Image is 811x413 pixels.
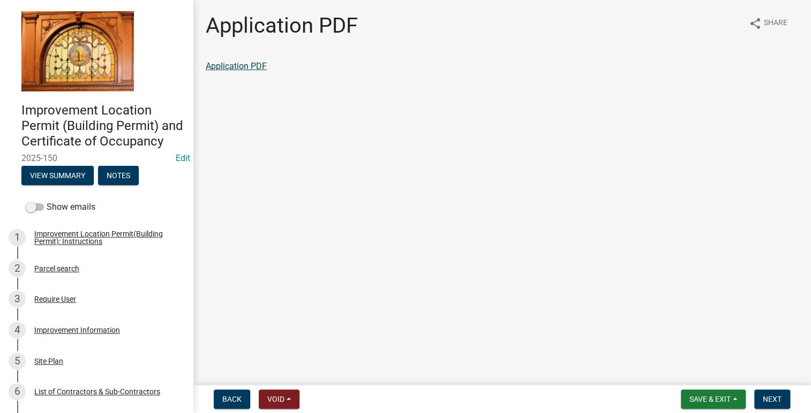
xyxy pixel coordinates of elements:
[98,172,139,181] wm-modal-confirm: Notes
[754,389,790,409] button: Next
[9,383,26,400] div: 6
[21,103,184,149] h4: Improvement Location Permit (Building Permit) and Certificate of Occupancy
[9,353,26,370] div: 5
[9,260,26,277] div: 2
[21,11,134,91] img: Jasper County, Indiana
[214,389,250,409] button: Back
[34,357,63,365] div: Site Plan
[764,17,787,30] span: Share
[689,395,731,403] span: Save & Exit
[34,265,79,272] div: Parcel search
[21,172,94,181] wm-modal-confirm: Summary
[34,230,176,245] div: Improvement Location Permit(Building Permit): Instructions
[26,201,95,213] label: Show emails
[206,13,358,39] h1: Application PDF
[9,290,26,308] div: 3
[176,153,190,163] wm-modal-confirm: Edit Application Number
[740,13,796,34] button: shareShare
[176,153,190,163] a: Edit
[21,166,94,185] button: View Summary
[763,395,782,403] span: Next
[681,389,746,409] button: Save & Exit
[9,229,26,246] div: 1
[267,395,284,403] span: Void
[222,395,242,403] span: Back
[206,61,267,71] a: Application PDF
[34,326,120,334] div: Improvement Information
[34,388,160,395] div: List of Contractors & Sub-Contractors
[9,322,26,339] div: 4
[98,166,139,185] button: Notes
[749,17,762,30] i: share
[259,389,299,409] button: Void
[21,153,171,163] span: 2025-150
[34,295,76,303] div: Require User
